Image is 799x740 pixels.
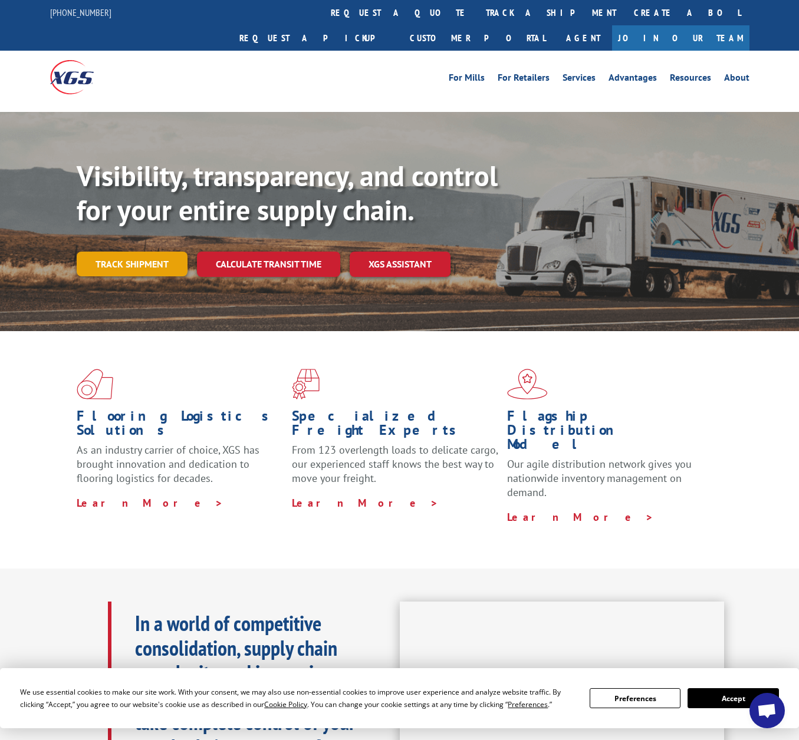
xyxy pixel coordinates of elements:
[50,6,111,18] a: [PHONE_NUMBER]
[563,73,596,86] a: Services
[292,496,439,510] a: Learn More >
[264,699,307,709] span: Cookie Policy
[507,409,713,457] h1: Flagship Distribution Model
[508,699,548,709] span: Preferences
[612,25,749,51] a: Join Our Team
[350,252,451,277] a: XGS ASSISTANT
[292,409,498,443] h1: Specialized Freight Experts
[292,443,498,495] p: From 123 overlength loads to delicate cargo, our experienced staff knows the best way to move you...
[77,252,188,276] a: Track shipment
[498,73,550,86] a: For Retailers
[77,409,283,443] h1: Flooring Logistics Solutions
[77,443,259,485] span: As an industry carrier of choice, XGS has brought innovation and dedication to flooring logistics...
[231,25,401,51] a: Request a pickup
[724,73,749,86] a: About
[507,369,548,399] img: xgs-icon-flagship-distribution-model-red
[197,252,340,277] a: Calculate transit time
[292,369,320,399] img: xgs-icon-focused-on-flooring-red
[507,510,654,524] a: Learn More >
[77,496,223,510] a: Learn More >
[749,693,785,728] a: Open chat
[20,686,576,711] div: We use essential cookies to make our site work. With your consent, we may also use non-essential ...
[449,73,485,86] a: For Mills
[688,688,778,708] button: Accept
[401,25,554,51] a: Customer Portal
[670,73,711,86] a: Resources
[609,73,657,86] a: Advantages
[590,688,680,708] button: Preferences
[77,369,113,399] img: xgs-icon-total-supply-chain-intelligence-red
[554,25,612,51] a: Agent
[507,457,692,499] span: Our agile distribution network gives you nationwide inventory management on demand.
[77,157,498,228] b: Visibility, transparency, and control for your entire supply chain.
